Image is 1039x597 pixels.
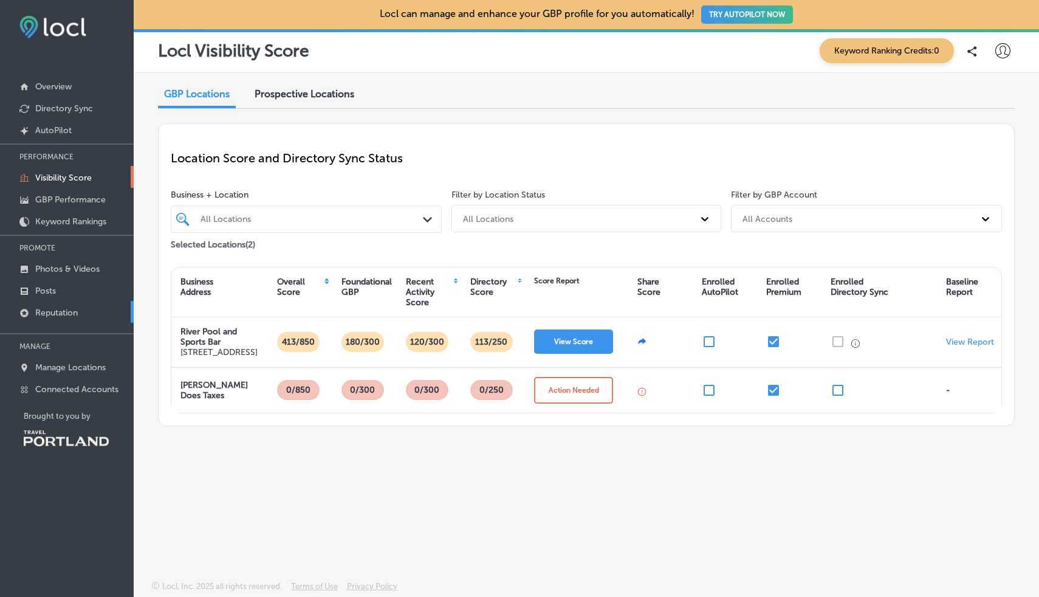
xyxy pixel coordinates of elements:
div: Foundational GBP [341,277,392,297]
div: Directory Score [470,277,516,297]
button: View Score [534,330,613,354]
p: Reputation [35,308,78,318]
button: Action Needed [534,377,613,404]
div: - [946,385,950,395]
button: TRY AUTOPILOT NOW [701,5,793,24]
label: Filter by Location Status [451,190,545,200]
div: All Locations [463,213,513,224]
p: 413/850 [277,332,320,352]
p: Posts [35,286,56,296]
p: Locl, Inc. 2025 all rights reserved. [162,582,282,591]
p: 0/300 [345,380,380,400]
p: Visibility Score [35,173,92,183]
div: Enrolled AutoPilot [702,277,738,308]
p: 0/850 [281,380,315,400]
p: Connected Accounts [35,384,118,395]
a: View Report [946,337,994,347]
p: [STREET_ADDRESS] [180,347,259,357]
p: Selected Locations ( 2 ) [171,235,255,250]
p: GBP Performance [35,195,106,205]
label: Filter by GBP Account [731,190,817,200]
p: 120/300 [405,332,449,352]
div: All Locations [201,214,424,224]
div: Recent Activity Score [406,277,452,308]
p: Overview [35,81,72,92]
strong: River Pool and Sports Bar [180,326,237,347]
div: Business Address [180,277,213,297]
p: 0/300 [410,380,444,400]
div: Score Report [534,277,579,285]
span: GBP Locations [164,88,230,100]
div: Share Score [637,277,660,297]
p: 113 /250 [470,332,512,352]
img: Travel Portland [24,430,109,446]
p: Location Score and Directory Sync Status [171,151,1002,165]
span: Business + Location [171,190,442,200]
span: Prospective Locations [255,88,354,100]
div: Overall Score [277,277,323,297]
p: Keyword Rankings [35,216,106,227]
span: Keyword Ranking Credits: 0 [820,38,954,63]
a: Terms of Use [291,582,338,597]
p: Photos & Videos [35,264,100,274]
p: Brought to you by [24,412,134,421]
img: fda3e92497d09a02dc62c9cd864e3231.png [19,16,86,38]
p: Directory Sync [35,103,93,114]
div: Baseline Report [946,277,978,297]
strong: [PERSON_NAME] Does Taxes [180,380,248,401]
p: 180/300 [341,332,385,352]
div: Enrolled Directory Sync [831,277,888,297]
a: Privacy Policy [347,582,397,597]
p: Manage Locations [35,362,106,373]
p: AutoPilot [35,125,72,136]
p: 0 /250 [475,380,509,400]
p: Locl Visibility Score [158,41,309,61]
div: All Accounts [742,213,792,224]
div: Enrolled Premium [766,277,801,297]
